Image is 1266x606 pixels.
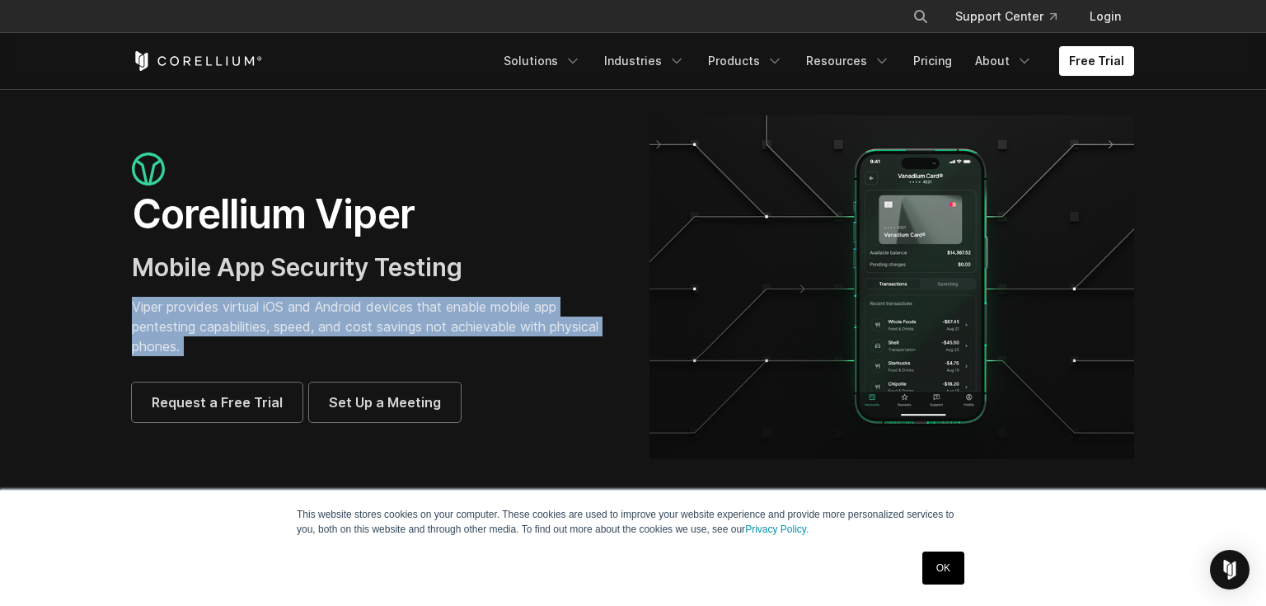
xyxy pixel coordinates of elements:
[132,383,302,422] a: Request a Free Trial
[132,252,462,282] span: Mobile App Security Testing
[132,153,165,186] img: viper_icon_large
[132,51,263,71] a: Corellium Home
[698,46,793,76] a: Products
[903,46,962,76] a: Pricing
[745,524,809,535] a: Privacy Policy.
[1076,2,1134,31] a: Login
[329,392,441,412] span: Set Up a Meeting
[796,46,900,76] a: Resources
[309,383,461,422] a: Set Up a Meeting
[1210,550,1250,590] div: Open Intercom Messenger
[297,507,969,537] p: This website stores cookies on your computer. These cookies are used to improve your website expe...
[594,46,695,76] a: Industries
[152,392,283,412] span: Request a Free Trial
[893,2,1134,31] div: Navigation Menu
[649,115,1134,459] img: viper_hero
[922,552,964,585] a: OK
[494,46,591,76] a: Solutions
[494,46,1134,76] div: Navigation Menu
[942,2,1070,31] a: Support Center
[132,190,617,239] h1: Corellium Viper
[132,297,617,356] p: Viper provides virtual iOS and Android devices that enable mobile app pentesting capabilities, sp...
[906,2,935,31] button: Search
[1059,46,1134,76] a: Free Trial
[965,46,1043,76] a: About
